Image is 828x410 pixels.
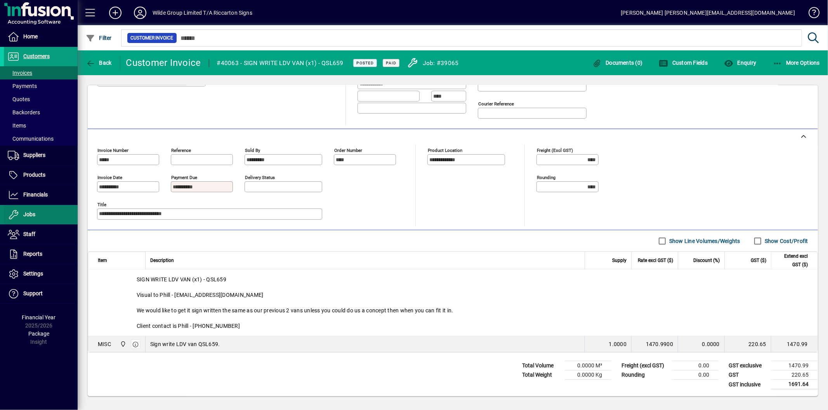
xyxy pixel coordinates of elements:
[4,146,78,165] a: Suppliers
[428,148,462,153] mat-label: Product location
[150,256,174,265] span: Description
[23,231,35,237] span: Staff
[725,361,771,370] td: GST exclusive
[98,340,111,348] div: MISC
[22,314,56,320] span: Financial Year
[621,7,795,19] div: [PERSON_NAME] [PERSON_NAME][EMAIL_ADDRESS][DOMAIN_NAME]
[776,252,808,269] span: Extend excl GST ($)
[657,56,710,70] button: Custom Fields
[88,269,818,336] div: SIGN WRITE LDV VAN (x1) - QSL659 Visual to Phill - [EMAIL_ADDRESS][DOMAIN_NAME] We would like to ...
[4,245,78,264] a: Reports
[618,361,672,370] td: Freight (excl GST)
[4,119,78,132] a: Items
[565,361,611,370] td: 0.0000 M³
[4,66,78,79] a: Invoices
[4,27,78,47] a: Home
[23,211,35,217] span: Jobs
[771,361,818,370] td: 1470.99
[4,79,78,93] a: Payments
[565,370,611,380] td: 0.0000 Kg
[23,251,42,257] span: Reports
[518,370,565,380] td: Total Weight
[771,56,822,70] button: More Options
[23,33,38,40] span: Home
[245,175,275,180] mat-label: Delivery status
[672,370,719,380] td: 0.00
[98,256,107,265] span: Item
[126,57,201,69] div: Customer Invoice
[78,56,120,70] app-page-header-button: Back
[668,237,740,245] label: Show Line Volumes/Weights
[28,331,49,337] span: Package
[618,370,672,380] td: Rounding
[8,83,37,89] span: Payments
[150,340,220,348] span: Sign write LDV van QSL659.
[724,336,771,352] td: 220.65
[4,132,78,145] a: Communications
[8,136,54,142] span: Communications
[4,225,78,244] a: Staff
[84,56,114,70] button: Back
[803,2,818,27] a: Knowledge Base
[103,6,128,20] button: Add
[636,340,673,348] div: 1470.9900
[86,60,112,66] span: Back
[638,256,673,265] span: Rate excl GST ($)
[678,336,724,352] td: 0.0000
[4,185,78,205] a: Financials
[23,191,48,198] span: Financials
[171,175,197,180] mat-label: Payment due
[8,96,30,102] span: Quotes
[609,340,627,348] span: 1.0000
[672,361,719,370] td: 0.00
[171,148,191,153] mat-label: Reference
[4,264,78,284] a: Settings
[763,237,808,245] label: Show Cost/Profit
[84,31,114,45] button: Filter
[537,175,555,180] mat-label: Rounding
[118,340,127,348] span: Main Location
[537,148,573,153] mat-label: Freight (excl GST)
[128,6,153,20] button: Profile
[97,175,122,180] mat-label: Invoice date
[356,60,374,65] span: Posted
[478,101,514,107] mat-label: Courier Reference
[771,380,818,389] td: 1691.64
[592,60,643,66] span: Documents (0)
[423,57,459,69] div: Job: #39065
[334,148,362,153] mat-label: Order number
[23,152,45,158] span: Suppliers
[386,60,396,65] span: Paid
[86,35,112,41] span: Filter
[23,290,43,296] span: Support
[518,361,565,370] td: Total Volume
[751,256,766,265] span: GST ($)
[401,55,461,70] a: Job: #39065
[771,336,818,352] td: 1470.99
[725,370,771,380] td: GST
[725,380,771,389] td: GST inclusive
[612,256,627,265] span: Supply
[771,370,818,380] td: 220.65
[8,70,32,76] span: Invoices
[773,60,820,66] span: More Options
[97,202,106,207] mat-label: Title
[8,122,26,129] span: Items
[4,205,78,224] a: Jobs
[23,172,45,178] span: Products
[130,34,174,42] span: Customer Invoice
[4,106,78,119] a: Backorders
[659,60,708,66] span: Custom Fields
[724,60,756,66] span: Enquiry
[590,56,645,70] button: Documents (0)
[245,148,260,153] mat-label: Sold by
[722,56,758,70] button: Enquiry
[217,57,344,69] div: #40063 - SIGN WRITE LDV VAN (x1) - QSL659
[97,148,128,153] mat-label: Invoice number
[693,256,720,265] span: Discount (%)
[4,165,78,185] a: Products
[4,93,78,106] a: Quotes
[23,270,43,277] span: Settings
[8,109,40,115] span: Backorders
[153,7,252,19] div: Wilde Group Limited T/A Riccarton Signs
